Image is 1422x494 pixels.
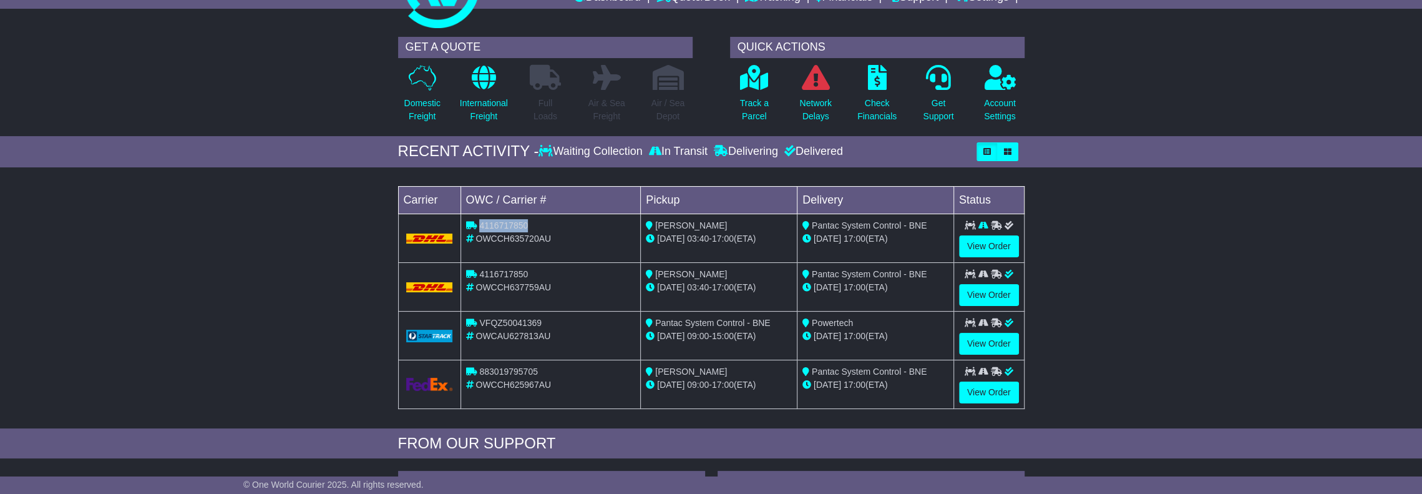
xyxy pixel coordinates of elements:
[687,282,709,292] span: 03:40
[812,367,927,377] span: Pantac System Control - BNE
[459,64,509,130] a: InternationalFreight
[646,145,711,159] div: In Transit
[657,234,684,244] span: [DATE]
[687,234,709,244] span: 03:40
[857,97,897,123] p: Check Financials
[953,186,1024,214] td: Status
[403,64,441,130] a: DomesticFreight
[814,331,841,341] span: [DATE]
[657,331,684,341] span: [DATE]
[922,64,954,130] a: GetSupport
[479,367,537,377] span: 883019795705
[243,480,424,490] span: © One World Courier 2025. All rights reserved.
[712,380,734,390] span: 17:00
[398,37,693,58] div: GET A QUOTE
[802,330,948,343] div: (ETA)
[844,331,865,341] span: 17:00
[475,380,551,390] span: OWCCH625967AU
[406,234,453,244] img: DHL.png
[406,378,453,391] img: GetCarrierServiceLogo
[655,269,727,279] span: [PERSON_NAME]
[712,234,734,244] span: 17:00
[655,318,770,328] span: Pantac System Control - BNE
[398,435,1025,453] div: FROM OUR SUPPORT
[641,186,797,214] td: Pickup
[814,282,841,292] span: [DATE]
[959,284,1019,306] a: View Order
[657,282,684,292] span: [DATE]
[538,145,645,159] div: Waiting Collection
[475,282,551,292] span: OWCCH637759AU
[802,378,948,392] div: (ETA)
[812,318,853,328] span: Powertech
[475,234,551,244] span: OWCCH635720AU
[711,145,781,159] div: Delivering
[475,331,550,341] span: OWCAU627813AU
[398,142,539,161] div: RECENT ACTIVITY -
[984,97,1016,123] p: Account Settings
[712,282,734,292] span: 17:00
[959,382,1019,403] a: View Order
[655,367,727,377] span: [PERSON_NAME]
[479,269,528,279] span: 4116717850
[646,281,792,294] div: - (ETA)
[655,220,727,230] span: [PERSON_NAME]
[983,64,1016,130] a: AccountSettings
[739,64,769,130] a: Track aParcel
[687,331,709,341] span: 09:00
[687,380,709,390] span: 09:00
[651,97,685,123] p: Air / Sea Depot
[844,380,865,390] span: 17:00
[479,220,528,230] span: 4116717850
[959,235,1019,257] a: View Order
[460,97,508,123] p: International Freight
[812,269,927,279] span: Pantac System Control - BNE
[530,97,561,123] p: Full Loads
[740,97,769,123] p: Track a Parcel
[657,380,684,390] span: [DATE]
[959,333,1019,355] a: View Order
[857,64,897,130] a: CheckFinancials
[398,186,460,214] td: Carrier
[797,186,953,214] td: Delivery
[588,97,625,123] p: Air & Sea Freight
[844,234,865,244] span: 17:00
[812,220,927,230] span: Pantac System Control - BNE
[646,330,792,343] div: - (ETA)
[814,234,841,244] span: [DATE]
[923,97,953,123] p: Get Support
[781,145,843,159] div: Delivered
[799,97,831,123] p: Network Delays
[802,232,948,245] div: (ETA)
[814,380,841,390] span: [DATE]
[802,281,948,294] div: (ETA)
[799,64,832,130] a: NetworkDelays
[646,232,792,245] div: - (ETA)
[646,378,792,392] div: - (ETA)
[479,318,542,328] span: VFQZ50041369
[404,97,440,123] p: Domestic Freight
[406,282,453,292] img: DHL.png
[460,186,641,214] td: OWC / Carrier #
[844,282,865,292] span: 17:00
[712,331,734,341] span: 15:00
[406,330,453,342] img: GetCarrierServiceLogo
[730,37,1025,58] div: QUICK ACTIONS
